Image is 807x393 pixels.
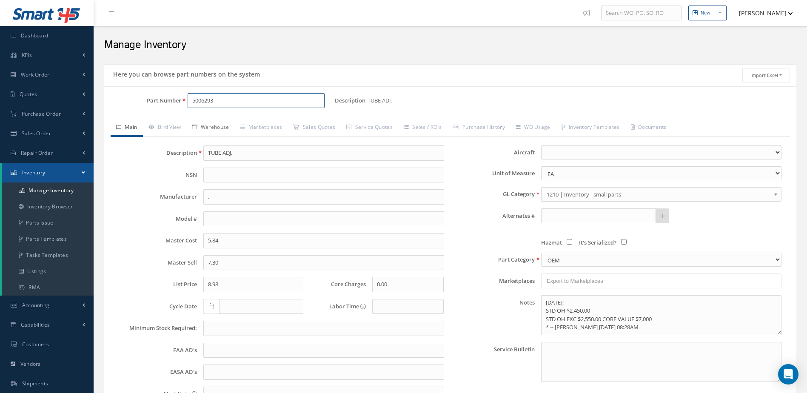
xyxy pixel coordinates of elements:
input: Hazmat [567,239,572,245]
label: NSN [113,172,197,178]
span: TUBE ADJ. [368,93,395,108]
label: Labor Time [310,303,366,310]
a: Inventory Templates [556,119,625,137]
label: Part Category [451,256,535,263]
label: Cycle Date [113,303,197,310]
span: Work Order [21,71,50,78]
button: New [688,6,727,20]
label: Aircraft [451,149,535,156]
span: Inventory [22,169,46,176]
label: Master Cost [113,237,197,244]
label: Model # [113,216,197,222]
span: Capabilities [21,321,50,328]
label: Core Charges [310,281,366,288]
h2: Manage Inventory [104,39,796,51]
span: 1210 | Inventory - small parts [547,189,770,199]
label: Notes [451,295,535,335]
a: Parts Issue [2,215,94,231]
a: Marketplaces [235,119,288,137]
a: Warehouse [187,119,235,137]
div: New [701,9,710,17]
span: Customers [22,341,49,348]
a: Tasks Templates [2,247,94,263]
span: Repair Order [21,149,53,157]
a: Sales / RO's [398,119,447,137]
span: Hazmat [541,239,562,246]
label: Description [335,97,365,104]
button: [PERSON_NAME] [731,5,793,21]
label: Master Sell [113,259,197,266]
textarea: Notes [541,295,781,335]
label: Service Bulletin [451,342,535,382]
a: Sales Quotes [288,119,341,137]
span: Vendors [20,360,41,367]
span: Purchase Order [22,110,61,117]
span: Sales Order [22,130,51,137]
span: Accounting [22,302,50,309]
a: Purchase History [447,119,510,137]
label: Minimum Stock Required: [113,325,197,331]
label: Part Number [104,97,181,104]
label: Manufacturer [113,194,197,200]
span: Shipments [22,380,48,387]
a: Manage Inventory [2,182,94,199]
a: Inventory Browser [2,199,94,215]
a: Parts Templates [2,231,94,247]
label: GL Category [451,191,535,197]
span: Dashboard [21,32,48,39]
a: Listings [2,263,94,279]
label: EASA AD's [113,369,197,375]
span: Quotes [20,91,37,98]
h5: Here you can browse part numbers on the system [111,68,260,78]
button: Import Excel [742,68,790,83]
a: Inventory [2,163,94,182]
input: Search WO, PO, SO, RO [601,6,682,21]
label: FAA AD's [113,347,197,353]
a: Service Quotes [341,119,398,137]
label: Unit of Measure [451,170,535,177]
a: WO Usage [510,119,556,137]
a: Documents [625,119,672,137]
label: Marketplaces [451,278,535,284]
a: Main [111,119,143,137]
span: KPIs [22,51,32,59]
label: List Price [113,281,197,288]
input: It's Serialized? [621,239,627,245]
span: It's Serialized? [579,239,616,246]
label: Alternates # [451,213,535,219]
div: Open Intercom Messenger [778,364,798,384]
a: Bird View [143,119,187,137]
a: RMA [2,279,94,296]
label: Description [113,150,197,156]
